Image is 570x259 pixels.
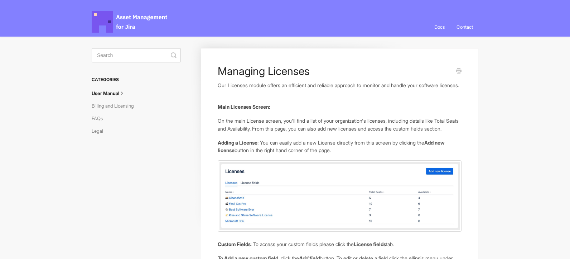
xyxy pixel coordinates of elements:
[451,17,478,37] a: Contact
[354,241,386,247] b: License fields
[92,11,168,33] span: Asset Management for Jira Docs
[92,100,139,112] a: Billing and Licensing
[218,139,462,154] p: : You can easily add a new License directly from this screen by clicking the button in the right ...
[92,48,181,62] input: Search
[218,140,257,146] strong: Adding a License
[218,65,451,77] h1: Managing Licenses
[218,241,251,247] strong: Custom Fields
[218,117,462,132] p: On the main License screen, you'll find a list of your organization's licenses, including details...
[92,88,131,99] a: User Manual
[456,67,462,75] a: Print this Article
[218,160,462,232] img: file-42Hoaol4Sj.jpg
[92,125,108,137] a: Legal
[218,104,270,110] strong: Main Licenses Screen:
[429,17,450,37] a: Docs
[92,113,108,124] a: FAQs
[92,73,181,86] h3: Categories
[218,240,462,248] p: : To access your custom fields please click the tab.
[218,81,462,89] p: Our Licenses module offers an efficient and reliable approach to monitor and handle your software...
